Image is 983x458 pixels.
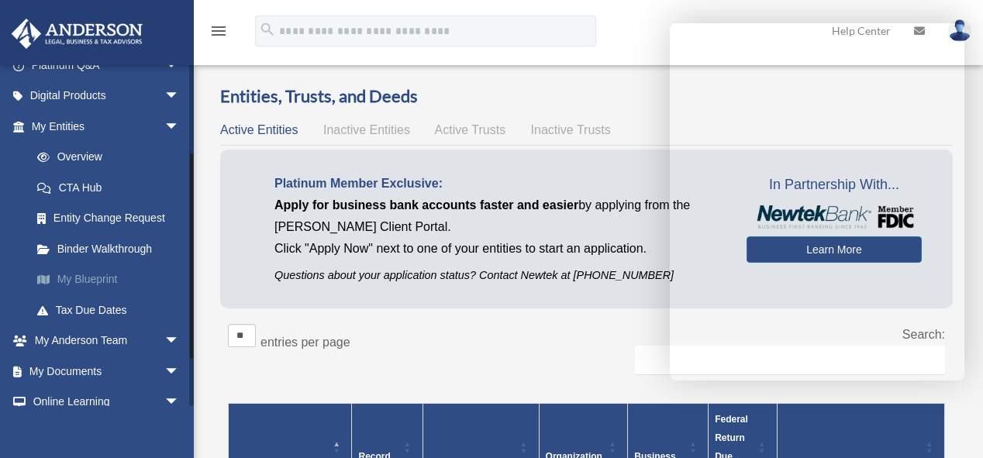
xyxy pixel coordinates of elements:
span: arrow_drop_down [164,81,195,112]
a: menu [209,27,228,40]
span: arrow_drop_down [164,325,195,357]
a: My Anderson Teamarrow_drop_down [11,325,203,356]
p: Questions about your application status? Contact Newtek at [PHONE_NUMBER] [274,266,723,285]
a: Digital Productsarrow_drop_down [11,81,203,112]
span: Inactive Entities [323,123,410,136]
a: My Entitiesarrow_drop_down [11,111,203,142]
img: Anderson Advisors Platinum Portal [7,19,147,49]
a: Binder Walkthrough [22,233,203,264]
a: CTA Hub [22,172,203,203]
p: Click "Apply Now" next to one of your entities to start an application. [274,238,723,260]
i: menu [209,22,228,40]
i: search [259,21,276,38]
span: arrow_drop_down [164,387,195,418]
span: Inactive Trusts [531,123,611,136]
span: Apply for business bank accounts faster and easier [274,198,578,212]
img: User Pic [948,19,971,42]
a: My Documentsarrow_drop_down [11,356,203,387]
a: Tax Due Dates [22,294,203,325]
a: Online Learningarrow_drop_down [11,387,203,418]
p: Platinum Member Exclusive: [274,173,723,195]
iframe: Chat Window [670,23,964,381]
span: Active Entities [220,123,298,136]
span: arrow_drop_down [164,111,195,143]
span: arrow_drop_down [164,50,195,81]
a: Entity Change Request [22,203,203,234]
a: My Blueprint [22,264,203,295]
a: Overview [22,142,195,173]
span: Active Trusts [435,123,506,136]
h3: Entities, Trusts, and Deeds [220,84,953,108]
p: by applying from the [PERSON_NAME] Client Portal. [274,195,723,238]
span: arrow_drop_down [164,356,195,387]
label: entries per page [260,336,350,349]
